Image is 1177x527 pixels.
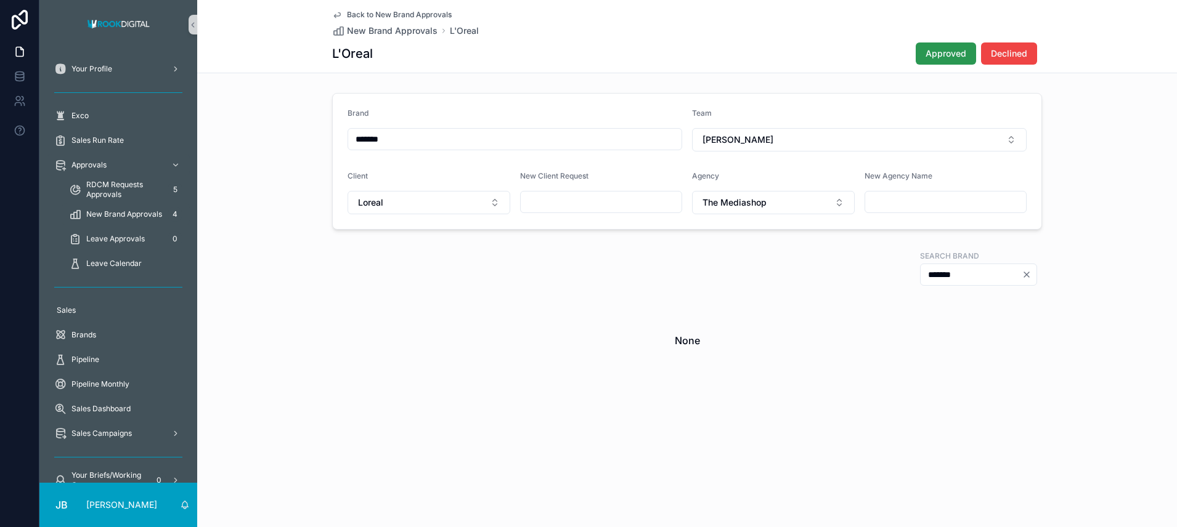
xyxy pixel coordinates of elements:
button: Select Button [348,191,510,214]
span: Brands [71,330,96,340]
button: Approved [916,42,976,65]
span: Your Briefs/Working On [71,470,147,490]
span: New Client Request [520,171,588,180]
div: scrollable content [39,49,197,483]
span: Sales Dashboard [71,404,131,414]
span: New Brand Approvals [86,209,162,219]
a: Exco [47,105,190,127]
button: Declined [981,42,1037,65]
h1: L'Oreal [332,45,373,62]
a: New Brand Approvals4 [62,203,190,225]
span: Leave Approvals [86,234,145,244]
p: [PERSON_NAME] [86,499,157,511]
span: Pipeline Monthly [71,379,129,389]
span: Your Profile [71,64,112,74]
button: Clear [1022,270,1036,280]
span: Declined [991,47,1027,60]
span: Exco [71,111,89,121]
span: Loreal [358,196,383,209]
a: Approvals [47,154,190,176]
div: 4 [168,207,182,222]
span: New Agency Name [865,171,932,180]
span: Sales Run Rate [71,135,124,145]
div: 0 [152,473,166,488]
a: Leave Approvals0 [62,228,190,250]
a: L'Oreal [450,25,479,37]
a: Back to New Brand Approvals [332,10,452,20]
span: Agency [692,171,719,180]
a: Brands [47,324,190,346]
a: Sales Dashboard [47,398,190,420]
div: 5 [168,182,182,197]
span: Client [348,171,368,180]
span: New Brand Approvals [347,25,438,37]
span: Approvals [71,160,107,170]
img: App logo [84,15,153,34]
span: Sales Campaigns [71,428,132,438]
a: New Brand Approvals [332,25,438,37]
button: Select Button [692,191,855,214]
span: The Mediashop [703,196,767,209]
span: Team [692,108,712,118]
label: Search Brand [920,250,979,261]
a: RDCM Requests Approvals5 [62,179,190,201]
span: Back to New Brand Approvals [347,10,452,20]
span: Leave Calendar [86,259,142,268]
h2: None [675,333,700,348]
span: [PERSON_NAME] [703,134,773,146]
a: Pipeline [47,348,190,371]
a: Leave Calendar [62,252,190,275]
a: Sales Campaigns [47,422,190,445]
a: Sales Run Rate [47,129,190,151]
span: Approved [926,47,966,60]
span: JB [55,497,68,512]
button: Select Button [692,128,1027,151]
a: Pipeline Monthly [47,373,190,395]
a: Your Briefs/Working On0 [47,469,190,491]
span: Pipeline [71,355,99,364]
span: RDCM Requests Approvals [86,180,163,199]
div: 0 [168,231,182,246]
a: Sales [47,299,190,321]
span: Sales [57,305,76,315]
a: Your Profile [47,58,190,80]
span: Brand [348,108,369,118]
